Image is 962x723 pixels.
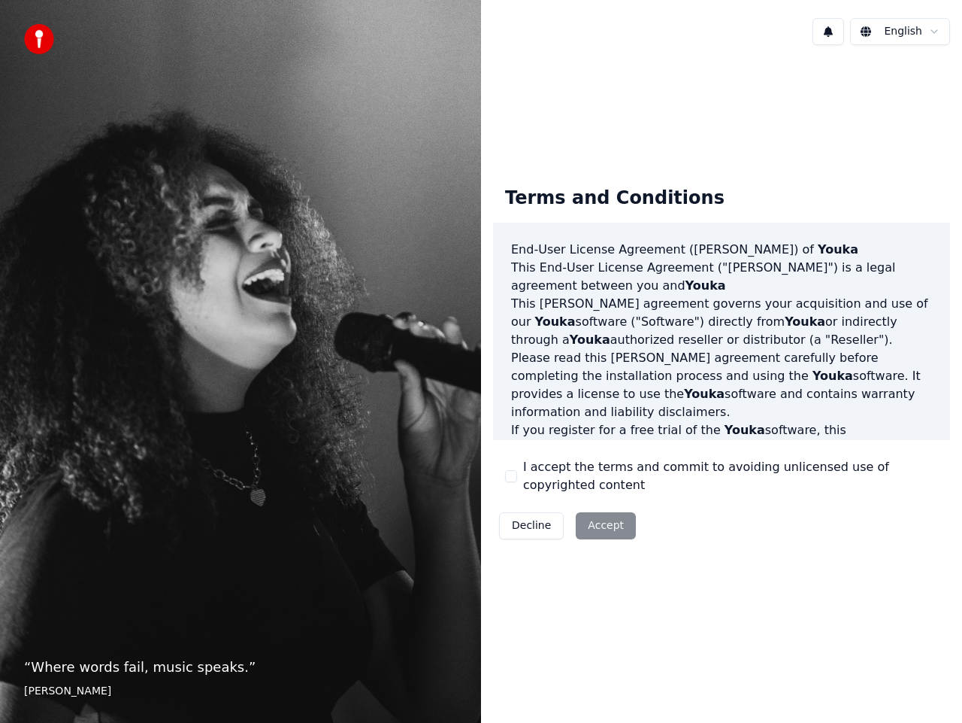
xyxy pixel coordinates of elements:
p: If you register for a free trial of the software, this [PERSON_NAME] agreement will also govern t... [511,421,932,512]
label: I accept the terms and commit to avoiding unlicensed use of copyrighted content [523,458,938,494]
p: This End-User License Agreement ("[PERSON_NAME]") is a legal agreement between you and [511,259,932,295]
span: Youka [535,314,576,329]
footer: [PERSON_NAME] [24,684,457,699]
span: Youka [812,369,853,383]
img: youka [24,24,54,54]
span: Youka [684,387,725,401]
p: This [PERSON_NAME] agreement governs your acquisition and use of our software ("Software") direct... [511,295,932,349]
span: Youka [818,242,858,257]
p: “ Where words fail, music speaks. ” [24,657,457,678]
h3: End-User License Agreement ([PERSON_NAME]) of [511,241,932,259]
p: Please read this [PERSON_NAME] agreement carefully before completing the installation process and... [511,349,932,421]
span: Youka [570,333,610,347]
span: Youka [685,278,726,293]
span: Youka [785,314,825,329]
button: Decline [499,512,564,539]
span: Youka [725,423,765,437]
div: Terms and Conditions [493,175,737,223]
